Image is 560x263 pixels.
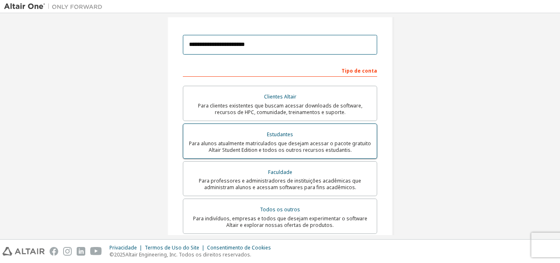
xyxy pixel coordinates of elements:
font: Consentimento de Cookies [207,244,271,251]
font: 2025 [114,251,125,258]
font: Para clientes existentes que buscam acessar downloads de software, recursos de HPC, comunidade, t... [198,102,362,116]
img: facebook.svg [50,247,58,256]
font: Todos os outros [260,206,300,213]
font: © [109,251,114,258]
img: instagram.svg [63,247,72,256]
font: Para indivíduos, empresas e todos que desejam experimentar o software Altair e explorar nossas of... [193,215,367,229]
img: Altair Um [4,2,107,11]
font: Privacidade [109,244,137,251]
img: linkedin.svg [77,247,85,256]
font: Para professores e administradores de instituições acadêmicas que administram alunos e acessam so... [199,177,361,191]
img: altair_logo.svg [2,247,45,256]
font: Para alunos atualmente matriculados que desejam acessar o pacote gratuito Altair Student Edition ... [189,140,371,153]
font: Faculdade [268,169,292,176]
font: Clientes Altair [264,93,296,100]
font: Estudantes [267,131,293,138]
font: Altair Engineering, Inc. Todos os direitos reservados. [125,251,251,258]
img: youtube.svg [90,247,102,256]
font: Tipo de conta [341,67,377,74]
font: Termos de Uso do Site [145,244,199,251]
